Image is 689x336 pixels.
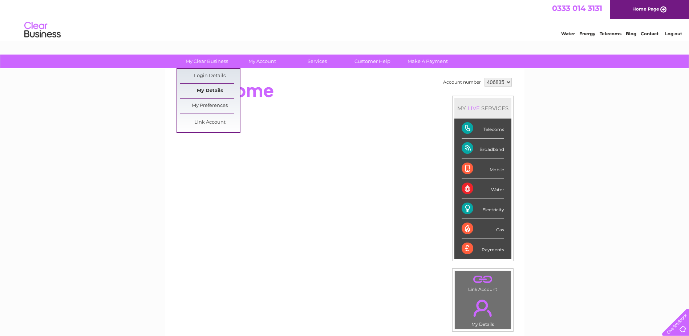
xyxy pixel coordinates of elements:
[180,99,240,113] a: My Preferences
[462,199,504,219] div: Electricity
[665,31,682,36] a: Log out
[462,179,504,199] div: Water
[462,139,504,159] div: Broadband
[552,4,602,13] a: 0333 014 3131
[287,55,347,68] a: Services
[457,295,509,321] a: .
[462,119,504,139] div: Telecoms
[466,105,481,112] div: LIVE
[462,239,504,259] div: Payments
[24,19,61,41] img: logo.png
[455,271,511,294] td: Link Account
[180,69,240,83] a: Login Details
[441,76,483,88] td: Account number
[454,98,511,119] div: MY SERVICES
[180,115,240,130] a: Link Account
[579,31,595,36] a: Energy
[600,31,621,36] a: Telecoms
[462,219,504,239] div: Gas
[343,55,402,68] a: Customer Help
[626,31,636,36] a: Blog
[180,84,240,98] a: My Details
[455,293,511,329] td: My Details
[641,31,658,36] a: Contact
[398,55,458,68] a: Make A Payment
[232,55,292,68] a: My Account
[173,4,516,35] div: Clear Business is a trading name of Verastar Limited (registered in [GEOGRAPHIC_DATA] No. 3667643...
[177,55,237,68] a: My Clear Business
[457,273,509,286] a: .
[462,159,504,179] div: Mobile
[561,31,575,36] a: Water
